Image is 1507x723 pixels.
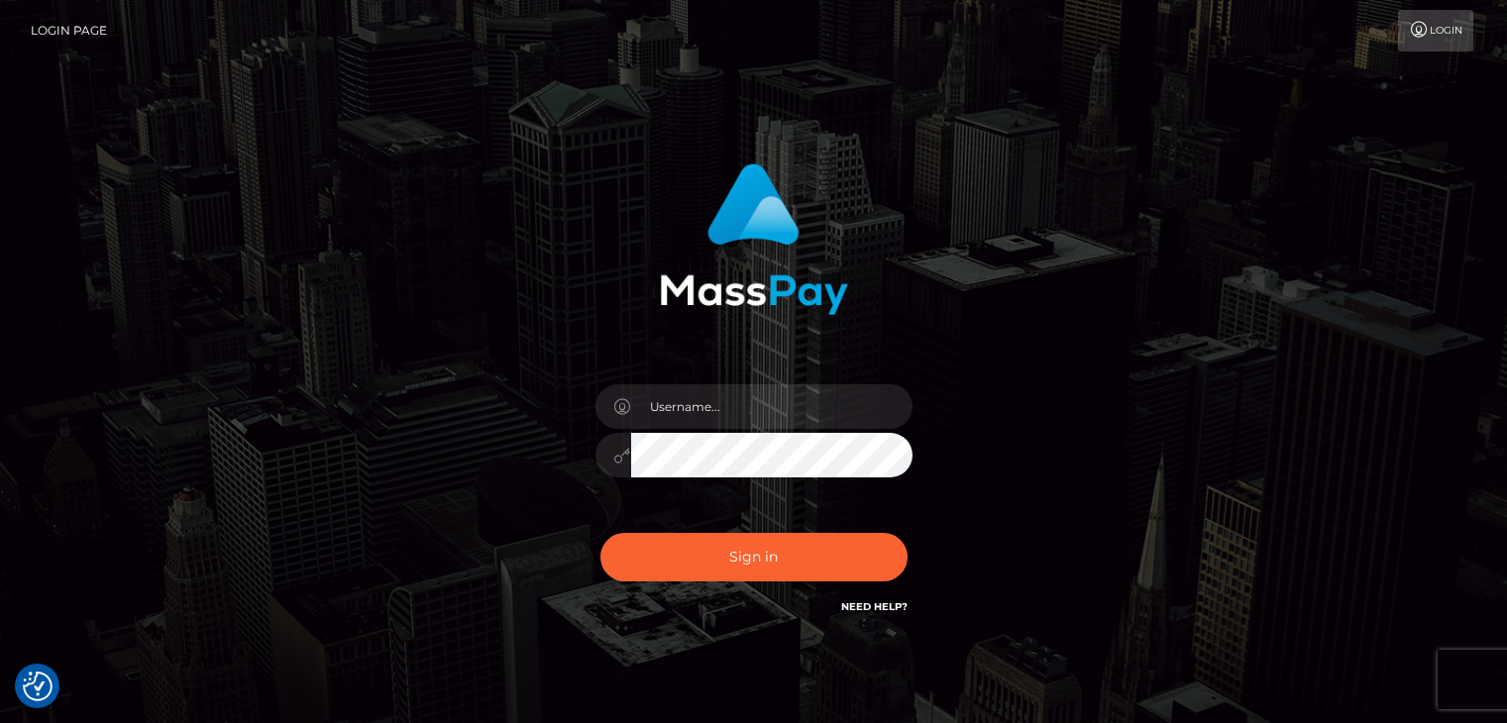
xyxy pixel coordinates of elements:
input: Username... [631,384,913,429]
img: Revisit consent button [23,671,53,701]
a: Login [1398,10,1473,52]
a: Need Help? [841,600,908,613]
img: MassPay Login [660,163,848,315]
button: Sign in [600,533,908,581]
button: Consent Preferences [23,671,53,701]
a: Login Page [31,10,107,52]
